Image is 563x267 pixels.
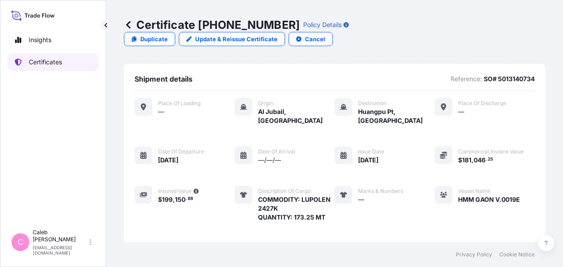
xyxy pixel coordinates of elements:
p: Duplicate [140,35,168,43]
a: Insights [8,31,99,49]
span: Marks & Numbers [358,188,403,195]
span: Description of cargo [258,188,311,195]
a: Duplicate [124,32,175,46]
button: Cancel [289,32,333,46]
p: SO# 5013140734 [484,75,535,83]
span: Insured Value [158,188,192,195]
span: Origin [258,100,273,107]
span: Destination [358,100,386,107]
span: [DATE] [158,156,178,165]
span: — [458,107,464,116]
span: Shipment details [135,75,193,83]
span: , [471,157,474,163]
span: 181 [462,157,471,163]
span: 046 [474,157,486,163]
span: Issue Date [358,148,384,155]
span: Vessel Name [458,188,490,195]
a: Privacy Policy [456,251,492,258]
p: [EMAIL_ADDRESS][DOMAIN_NAME] [33,245,88,255]
span: C [18,238,23,247]
span: Al Jubail, [GEOGRAPHIC_DATA] [258,107,335,125]
span: Date of arrival [258,148,295,155]
span: Place of discharge [458,100,506,107]
p: Certificate [PHONE_NUMBER] [124,18,300,32]
a: Certificates [8,53,99,71]
p: Certificates [29,58,62,67]
span: Huangpu Pt, [GEOGRAPHIC_DATA] [358,107,435,125]
span: — [158,107,164,116]
span: 25 [488,158,493,161]
span: 88 [188,197,193,200]
span: COMMODITY: LUPOLEN 2427K QUANTITY: 173.25 MT [258,195,335,222]
span: [DATE] [358,156,378,165]
p: Caleb [PERSON_NAME] [33,229,88,243]
span: , [173,196,175,203]
a: Cookie Notice [499,251,535,258]
span: HMM GAON V.0019E [458,195,520,204]
p: Cancel [305,35,325,43]
p: Policy Details [303,20,342,29]
span: $ [458,157,462,163]
p: Reference: [451,75,482,83]
a: Update & Reissue Certificate [179,32,285,46]
span: . [186,197,187,200]
span: Commercial Invoice Value [458,148,524,155]
span: 199 [162,196,173,203]
span: Date of departure [158,148,204,155]
span: Place of Loading [158,100,201,107]
span: 150 [175,196,185,203]
span: —/—/— [258,156,281,165]
p: Insights [29,35,51,44]
span: $ [158,196,162,203]
span: . [486,158,487,161]
p: Update & Reissue Certificate [195,35,278,43]
span: — [358,195,364,204]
